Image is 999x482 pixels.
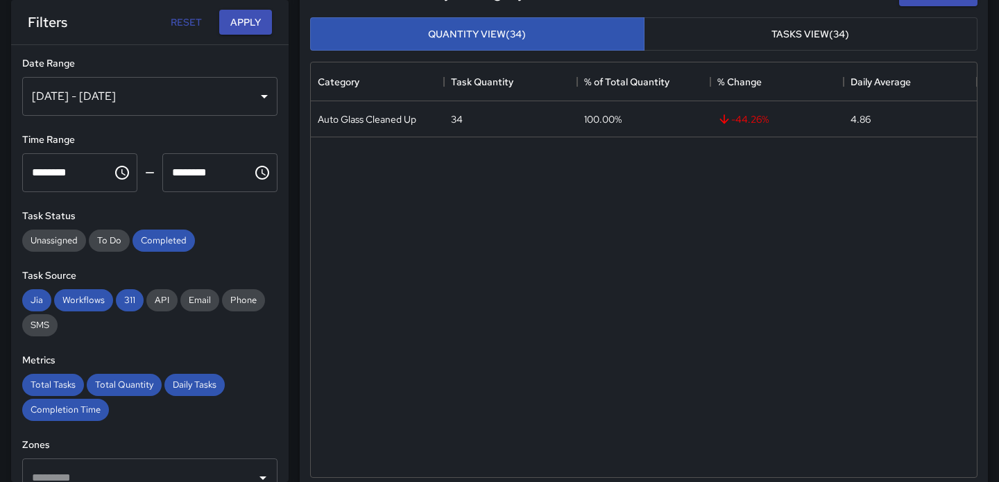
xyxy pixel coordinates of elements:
div: 34 [451,112,463,126]
div: Unassigned [22,230,86,252]
span: Unassigned [22,234,86,246]
button: Tasks View(34) [644,17,978,51]
span: Total Quantity [87,379,162,390]
span: Total Tasks [22,379,84,390]
h6: Metrics [22,353,277,368]
div: 100.00% [584,112,622,126]
span: Completion Time [22,404,109,415]
div: % Change [717,62,762,101]
div: 4.86 [851,112,871,126]
div: Auto Glass Cleaned Up [318,112,416,126]
span: Phone [222,294,265,306]
button: Reset [164,10,208,35]
h6: Task Status [22,209,277,224]
span: API [146,294,178,306]
button: Choose time, selected time is 11:59 PM [248,159,276,187]
div: Task Quantity [444,62,577,101]
span: 311 [116,294,144,306]
div: Completion Time [22,399,109,421]
div: Phone [222,289,265,311]
div: Jia [22,289,51,311]
div: 311 [116,289,144,311]
div: [DATE] - [DATE] [22,77,277,116]
div: To Do [89,230,130,252]
div: SMS [22,314,58,336]
h6: Filters [28,11,67,33]
span: SMS [22,319,58,331]
span: Jia [22,294,51,306]
div: % Change [710,62,844,101]
div: % of Total Quantity [577,62,710,101]
div: Category [311,62,444,101]
h6: Task Source [22,268,277,284]
div: Daily Tasks [164,374,225,396]
div: Total Tasks [22,374,84,396]
span: Email [180,294,219,306]
div: Daily Average [851,62,911,101]
div: Daily Average [844,62,977,101]
div: Completed [133,230,195,252]
div: API [146,289,178,311]
span: Daily Tasks [164,379,225,390]
h6: Date Range [22,56,277,71]
div: Task Quantity [451,62,513,101]
div: % of Total Quantity [584,62,669,101]
span: Completed [133,234,195,246]
button: Apply [219,10,272,35]
span: -44.26 % [717,112,769,126]
span: Workflows [54,294,113,306]
h6: Time Range [22,132,277,148]
span: To Do [89,234,130,246]
div: Total Quantity [87,374,162,396]
button: Quantity View(34) [310,17,644,51]
div: Workflows [54,289,113,311]
div: Category [318,62,359,101]
button: Choose time, selected time is 12:00 AM [108,159,136,187]
div: Email [180,289,219,311]
h6: Zones [22,438,277,453]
